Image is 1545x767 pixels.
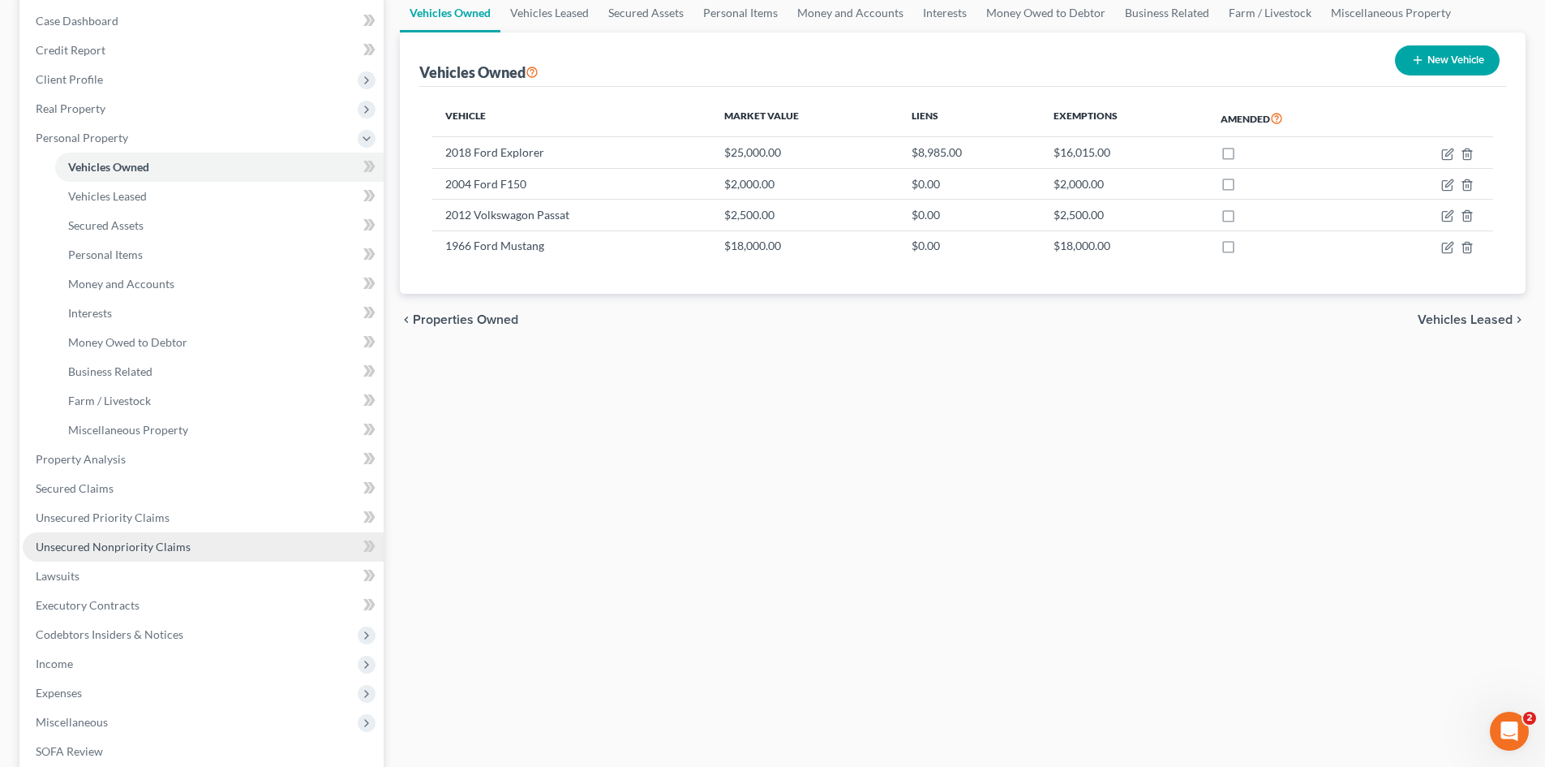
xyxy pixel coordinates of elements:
[36,657,73,670] span: Income
[36,547,72,558] span: Home
[1041,231,1208,261] td: $18,000.00
[432,100,711,137] th: Vehicle
[36,481,114,495] span: Secured Claims
[55,416,384,445] a: Miscellaneous Property
[1490,712,1529,751] iframe: Intercom live chat
[23,474,384,503] a: Secured Claims
[68,160,149,174] span: Vehicles Owned
[68,423,188,437] span: Miscellaneous Property
[23,591,384,620] a: Executory Contracts
[432,137,711,168] td: 2018 Ford Explorer
[413,313,518,326] span: Properties Owned
[55,386,384,416] a: Farm / Livestock
[899,200,1041,231] td: $0.00
[36,686,82,700] span: Expenses
[33,313,272,347] div: Statement of Financial Affairs - Payments Made in the Last 90 days
[36,511,170,524] span: Unsecured Priority Claims
[432,231,711,261] td: 1966 Ford Mustang
[32,143,292,170] p: How can we help?
[899,231,1041,261] td: $0.00
[135,547,191,558] span: Messages
[23,36,384,65] a: Credit Report
[419,62,539,82] div: Vehicles Owned
[400,313,518,326] button: chevron_left Properties Owned
[68,335,187,349] span: Money Owed to Debtor
[23,532,384,562] a: Unsecured Nonpriority Claims
[279,26,308,55] div: Close
[159,26,191,58] img: Profile image for Lindsey
[36,715,108,729] span: Miscellaneous
[1418,313,1526,326] button: Vehicles Leased chevron_right
[55,357,384,386] a: Business Related
[711,100,899,137] th: Market Value
[899,168,1041,199] td: $0.00
[24,384,301,414] div: Adding Income
[24,354,301,384] div: Attorney's Disclosure of Compensation
[36,43,105,57] span: Credit Report
[32,37,127,51] img: logo
[899,137,1041,168] td: $8,985.00
[23,6,384,36] a: Case Dashboard
[23,445,384,474] a: Property Analysis
[711,231,899,261] td: $18,000.00
[55,299,384,328] a: Interests
[33,205,271,222] div: Send us a message
[432,200,711,231] td: 2012 Volkswagon Passat
[55,269,384,299] a: Money and Accounts
[33,360,272,377] div: Attorney's Disclosure of Compensation
[711,200,899,231] td: $2,500.00
[36,452,126,466] span: Property Analysis
[432,168,711,199] td: 2004 Ford F150
[36,131,128,144] span: Personal Property
[1041,168,1208,199] td: $2,000.00
[16,191,308,252] div: Send us a messageWe typically reply in a few hours
[68,306,112,320] span: Interests
[68,277,174,291] span: Money and Accounts
[23,562,384,591] a: Lawsuits
[68,364,152,378] span: Business Related
[36,569,79,583] span: Lawsuits
[55,153,384,182] a: Vehicles Owned
[1523,712,1536,725] span: 2
[1418,313,1513,326] span: Vehicles Leased
[24,414,301,444] div: Amendments
[1395,45,1500,75] button: New Vehicle
[33,276,131,293] span: Search for help
[36,101,105,115] span: Real Property
[33,222,271,239] div: We typically reply in a few hours
[68,248,143,261] span: Personal Items
[36,598,139,612] span: Executory Contracts
[1041,137,1208,168] td: $16,015.00
[55,240,384,269] a: Personal Items
[68,394,151,407] span: Farm / Livestock
[1513,313,1526,326] i: chevron_right
[36,14,118,28] span: Case Dashboard
[36,744,103,758] span: SOFA Review
[33,420,272,437] div: Amendments
[55,328,384,357] a: Money Owed to Debtor
[55,211,384,240] a: Secured Assets
[711,168,899,199] td: $2,000.00
[1208,100,1372,137] th: Amended
[68,189,147,203] span: Vehicles Leased
[1041,100,1208,137] th: Exemptions
[36,627,183,641] span: Codebtors Insiders & Notices
[23,737,384,766] a: SOFA Review
[24,307,301,354] div: Statement of Financial Affairs - Payments Made in the Last 90 days
[217,506,324,571] button: Help
[108,506,216,571] button: Messages
[36,72,103,86] span: Client Profile
[24,268,301,300] button: Search for help
[36,540,191,554] span: Unsecured Nonpriority Claims
[33,390,272,407] div: Adding Income
[1041,200,1208,231] td: $2,500.00
[221,26,253,58] img: Profile image for James
[400,313,413,326] i: chevron_left
[23,503,384,532] a: Unsecured Priority Claims
[55,182,384,211] a: Vehicles Leased
[257,547,283,558] span: Help
[711,137,899,168] td: $25,000.00
[190,26,222,58] img: Profile image for Emma
[68,218,144,232] span: Secured Assets
[899,100,1041,137] th: Liens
